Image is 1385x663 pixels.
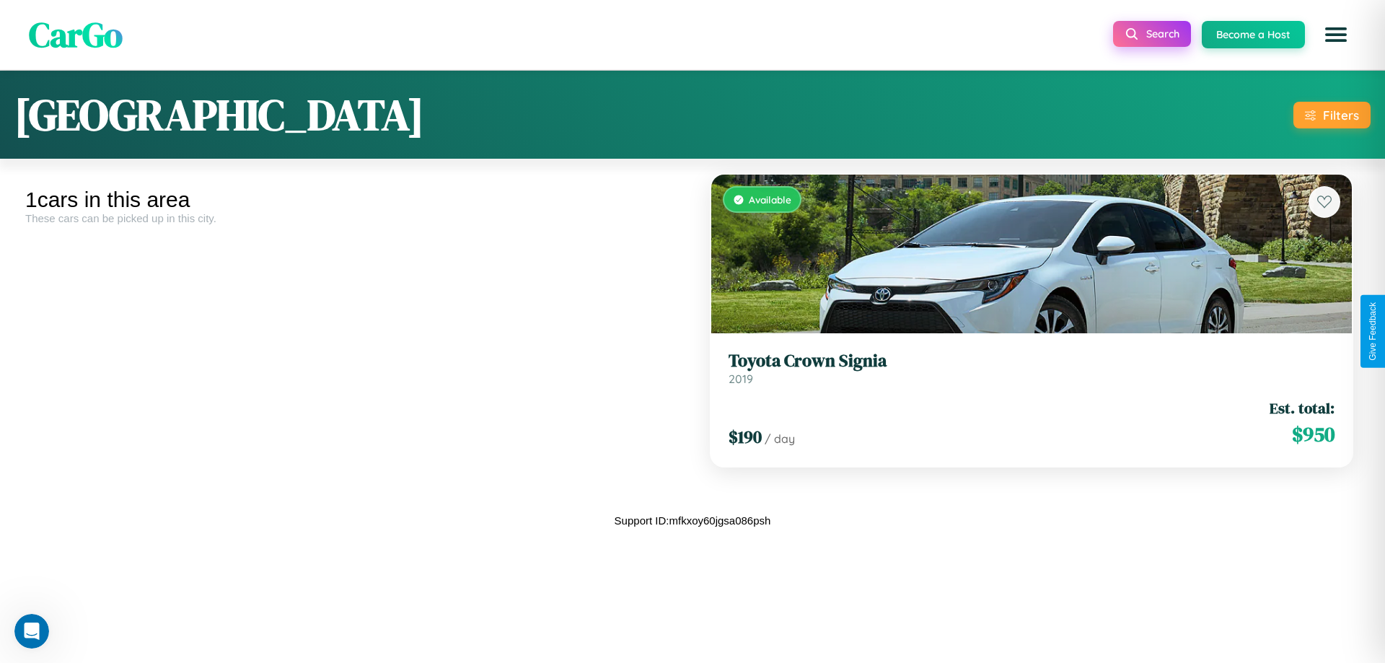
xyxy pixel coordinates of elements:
[729,351,1335,386] a: Toyota Crown Signia2019
[25,212,682,224] div: These cars can be picked up in this city.
[765,431,795,446] span: / day
[729,351,1335,372] h3: Toyota Crown Signia
[1270,398,1335,418] span: Est. total:
[729,425,762,449] span: $ 190
[1293,102,1371,128] button: Filters
[14,614,49,649] iframe: Intercom live chat
[29,11,123,58] span: CarGo
[1202,21,1305,48] button: Become a Host
[1113,21,1191,47] button: Search
[615,511,771,530] p: Support ID: mfkxoy60jgsa086psh
[749,193,791,206] span: Available
[25,188,682,212] div: 1 cars in this area
[1316,14,1356,55] button: Open menu
[1323,107,1359,123] div: Filters
[1146,27,1179,40] span: Search
[14,85,424,144] h1: [GEOGRAPHIC_DATA]
[1292,420,1335,449] span: $ 950
[1368,302,1378,361] div: Give Feedback
[729,372,753,386] span: 2019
